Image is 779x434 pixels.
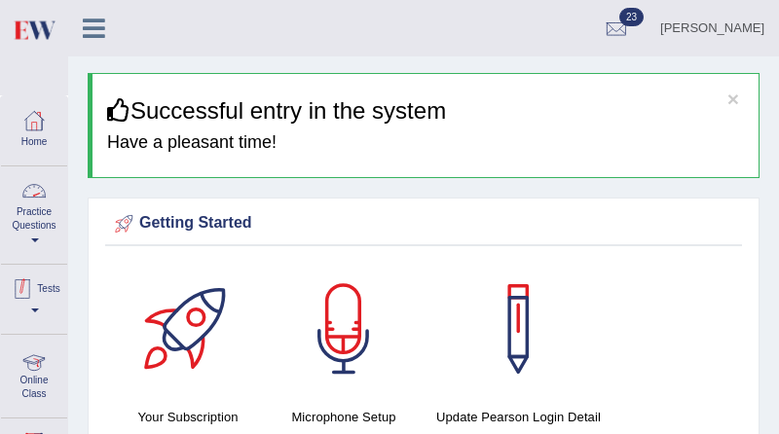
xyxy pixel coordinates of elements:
span: 23 [619,8,644,26]
h3: Successful entry in the system [107,98,744,124]
h4: Microphone Setup [276,407,412,427]
a: Tests [1,265,67,328]
h4: Your Subscription [120,407,256,427]
h4: Have a pleasant time! [107,133,744,153]
div: Getting Started [110,209,737,238]
button: × [727,89,739,109]
h4: Update Pearson Login Detail [431,407,606,427]
a: Home [1,96,67,160]
a: Practice Questions [1,166,67,258]
a: Online Class [1,335,67,412]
